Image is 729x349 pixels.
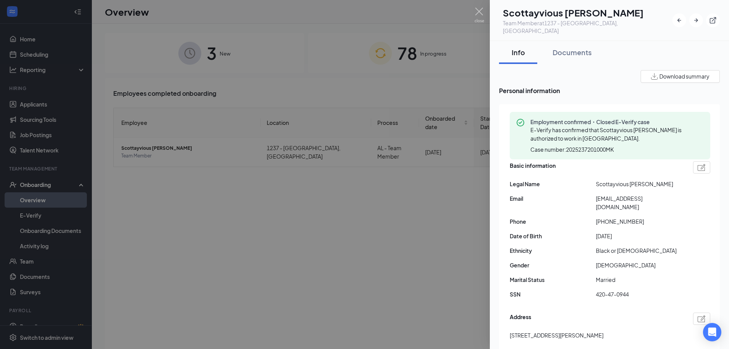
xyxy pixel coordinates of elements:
[510,313,531,325] span: Address
[596,180,682,188] span: Scottayvious [PERSON_NAME]
[692,16,700,24] svg: ArrowRight
[510,161,556,174] span: Basic information
[507,48,530,57] div: Info
[596,217,682,226] span: [PHONE_NUMBER]
[596,232,682,240] span: [DATE]
[530,146,614,153] span: Case number: 2025237201000MK
[510,261,596,269] span: Gender
[709,16,717,24] svg: ExternalLink
[675,16,683,24] svg: ArrowLeftNew
[499,86,720,95] span: Personal information
[703,323,721,341] div: Open Intercom Messenger
[510,246,596,255] span: Ethnicity
[553,48,592,57] div: Documents
[689,13,703,27] button: ArrowRight
[596,290,682,298] span: 420-47-0944
[510,194,596,203] span: Email
[503,6,672,19] h1: Scottayvious [PERSON_NAME]
[672,13,686,27] button: ArrowLeftNew
[510,232,596,240] span: Date of Birth
[641,70,720,83] button: Download summary
[596,275,682,284] span: Married
[503,19,672,34] div: Team Member at 1237 - [GEOGRAPHIC_DATA], [GEOGRAPHIC_DATA]
[706,13,720,27] button: ExternalLink
[510,331,603,339] span: [STREET_ADDRESS][PERSON_NAME]
[530,126,682,142] span: E-Verify has confirmed that Scottayvious [PERSON_NAME] is authorized to work in [GEOGRAPHIC_DATA].
[596,261,682,269] span: [DEMOGRAPHIC_DATA]
[510,275,596,284] span: Marital Status
[659,72,709,80] span: Download summary
[596,194,682,211] span: [EMAIL_ADDRESS][DOMAIN_NAME]
[516,118,525,127] svg: CheckmarkCircle
[530,118,704,126] span: Employment confirmed・Closed E-Verify case
[510,217,596,226] span: Phone
[510,290,596,298] span: SSN
[510,180,596,188] span: Legal Name
[596,246,682,255] span: Black or [DEMOGRAPHIC_DATA]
